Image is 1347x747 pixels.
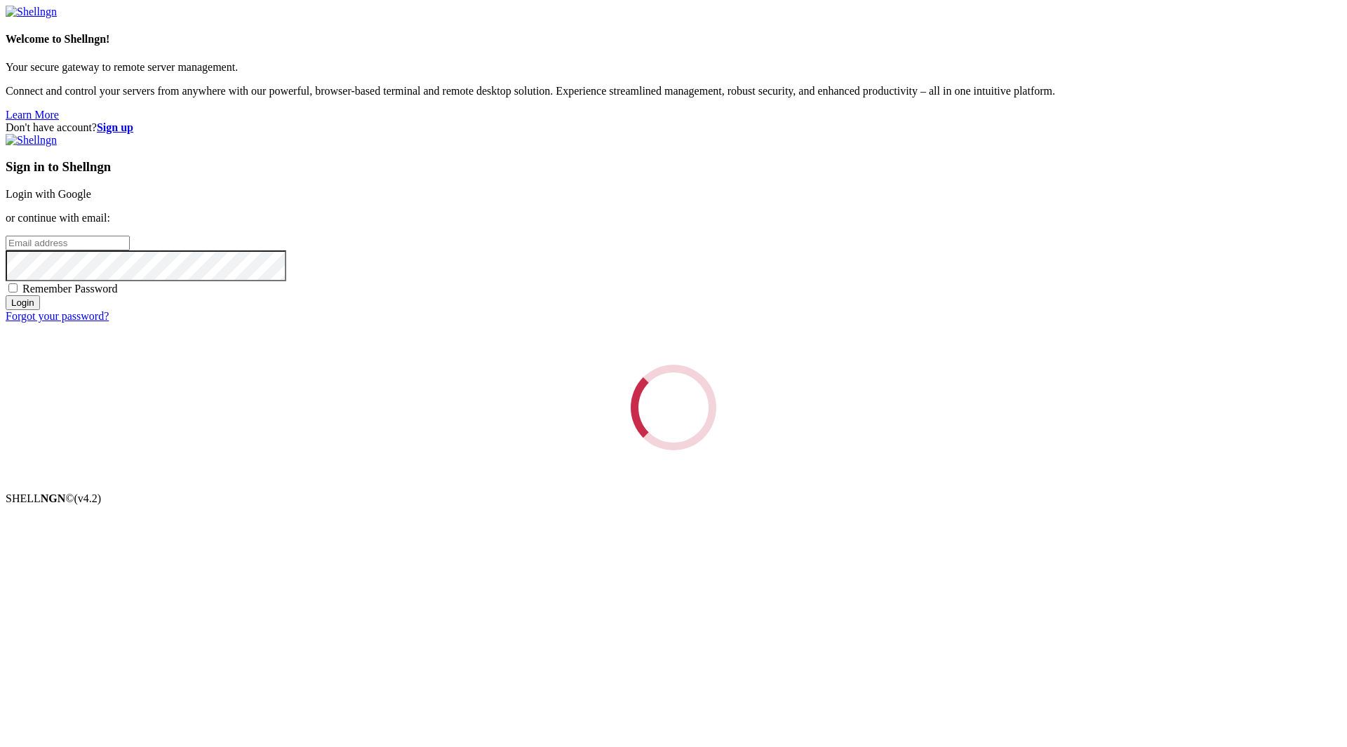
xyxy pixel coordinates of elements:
span: Remember Password [22,283,118,295]
p: or continue with email: [6,212,1341,224]
h3: Sign in to Shellngn [6,159,1341,175]
h4: Welcome to Shellngn! [6,33,1341,46]
a: Forgot your password? [6,310,109,322]
div: Loading... [615,349,732,466]
b: NGN [41,492,66,504]
p: Your secure gateway to remote server management. [6,61,1341,74]
img: Shellngn [6,134,57,147]
a: Learn More [6,109,59,121]
input: Email address [6,236,130,250]
input: Remember Password [8,283,18,292]
a: Login with Google [6,188,91,200]
a: Sign up [97,121,133,133]
span: 4.2.0 [74,492,102,504]
p: Connect and control your servers from anywhere with our powerful, browser-based terminal and remo... [6,85,1341,97]
img: Shellngn [6,6,57,18]
div: Don't have account? [6,121,1341,134]
span: SHELL © [6,492,101,504]
input: Login [6,295,40,310]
